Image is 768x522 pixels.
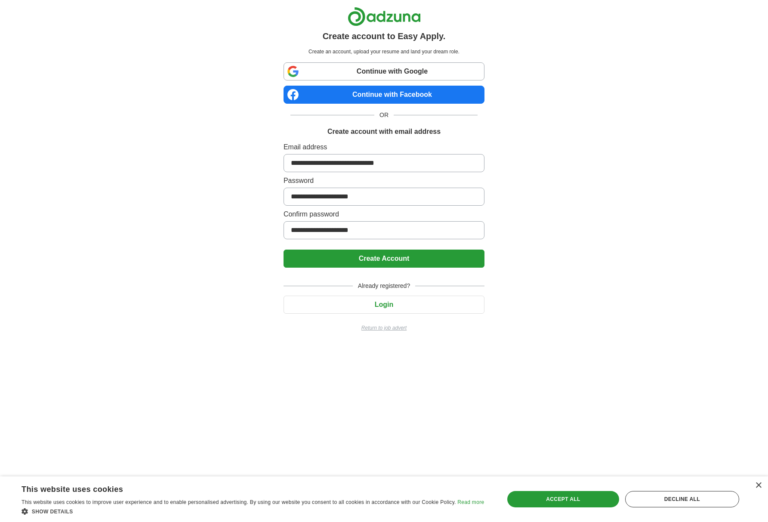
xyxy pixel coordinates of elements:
span: Already registered? [353,281,415,290]
a: Return to job advert [284,324,484,332]
a: Login [284,301,484,308]
div: Decline all [625,491,739,507]
img: Adzuna logo [348,7,421,26]
span: Show details [32,509,73,515]
div: Accept all [507,491,619,507]
button: Login [284,296,484,314]
label: Confirm password [284,209,484,219]
label: Email address [284,142,484,152]
a: Continue with Facebook [284,86,484,104]
a: Continue with Google [284,62,484,80]
a: Read more, opens a new window [457,499,484,505]
div: This website uses cookies [22,482,463,494]
h1: Create account to Easy Apply. [323,30,446,43]
div: Close [755,482,762,489]
label: Password [284,176,484,186]
span: OR [374,111,394,120]
p: Create an account, upload your resume and land your dream role. [285,48,483,56]
span: This website uses cookies to improve user experience and to enable personalised advertising. By u... [22,499,456,505]
h1: Create account with email address [327,127,441,137]
button: Create Account [284,250,484,268]
div: Show details [22,507,484,516]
